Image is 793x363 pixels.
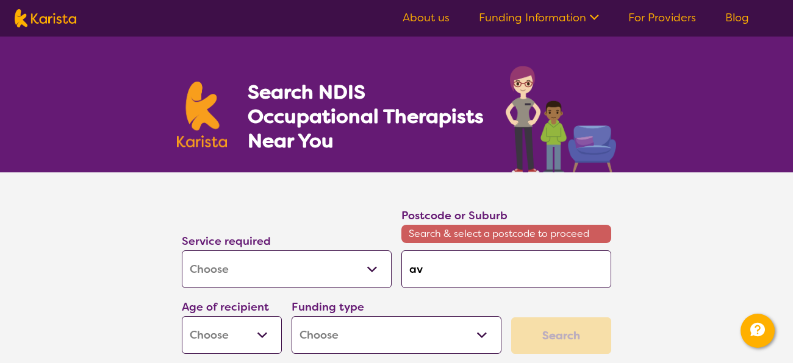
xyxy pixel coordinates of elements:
label: Postcode or Suburb [401,208,508,223]
img: occupational-therapy [506,66,616,172]
a: About us [403,10,450,25]
a: Blog [725,10,749,25]
a: Funding Information [479,10,599,25]
label: Age of recipient [182,300,269,314]
img: Karista logo [177,82,227,147]
img: Karista logo [15,9,76,27]
button: Channel Menu [741,314,775,348]
span: Search & select a postcode to proceed [401,225,611,243]
a: For Providers [628,10,696,25]
h1: Search NDIS Occupational Therapists Near You [248,80,485,153]
label: Service required [182,234,271,248]
input: Type [401,250,611,288]
label: Funding type [292,300,364,314]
